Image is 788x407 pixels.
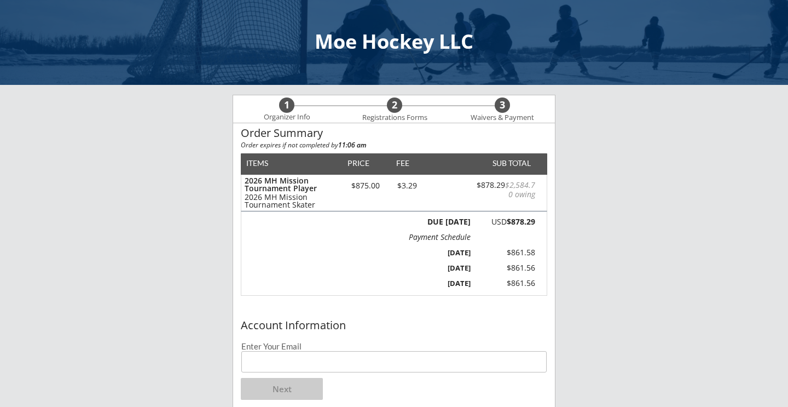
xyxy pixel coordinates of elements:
strong: $878.29 [507,216,535,227]
div: DUE [DATE] [425,218,471,226]
div: $878.29 [473,181,535,199]
div: [DATE] [412,278,471,288]
font: $2,584.70 owing [505,180,535,199]
div: $861.56 [482,262,535,273]
div: $861.56 [482,278,535,289]
div: $875.00 [342,182,389,190]
div: 1 [279,99,294,111]
div: 3 [495,99,510,111]
div: 2026 MH Mission Tournament Player [245,177,337,192]
div: Payment Schedule [409,233,471,241]
div: Account Information [241,319,547,331]
div: [DATE] [412,263,471,273]
div: Order Summary [241,127,547,139]
div: Enter Your Email [241,342,547,351]
div: ITEMS [246,159,285,167]
button: Next [241,378,323,400]
div: Waivers & Payment [465,113,540,122]
div: Organizer Info [257,113,317,122]
div: Registrations Forms [357,113,432,122]
div: Order expires if not completed by [241,142,547,148]
div: 2026 MH Mission Tournament Skater [245,193,337,209]
div: $861.58 [482,247,535,258]
div: FEE [389,159,417,167]
div: USD [477,218,535,226]
div: 2 [387,99,402,111]
div: [DATE] [412,248,471,257]
div: Moe Hockey LLC [11,32,777,51]
div: SUB TOTAL [488,159,531,167]
div: $3.29 [389,182,425,190]
div: PRICE [342,159,374,167]
strong: 11:06 am [338,140,366,150]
